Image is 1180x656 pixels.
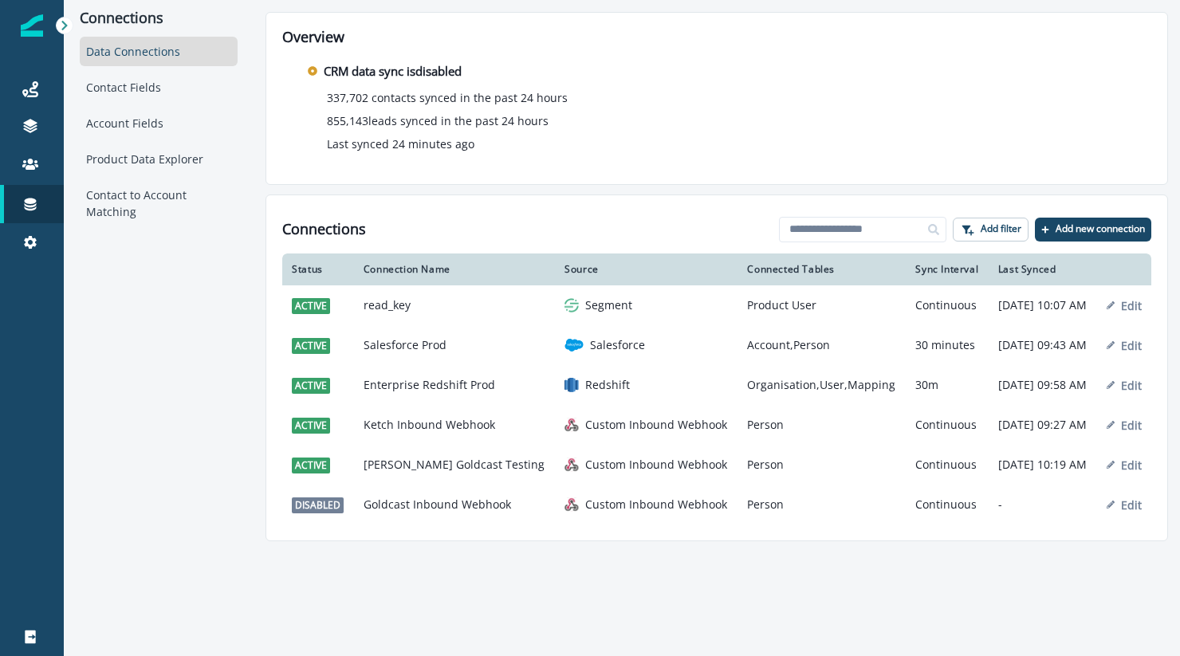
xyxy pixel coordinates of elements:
p: Edit [1121,458,1142,473]
p: [DATE] 10:19 AM [998,457,1088,473]
p: CRM data sync is disabled [324,62,462,81]
div: Connection Name [364,263,545,276]
a: disabledGoldcast Inbound Webhookgeneric inbound webhookCustom Inbound WebhookPersonContinuous-Edit [282,485,1151,524]
a: active[PERSON_NAME] Goldcast Testinggeneric inbound webhookCustom Inbound WebhookPersonContinuous... [282,445,1151,485]
div: Source [564,263,728,276]
p: - [998,497,1088,513]
td: Person [737,405,906,445]
td: Continuous [906,285,988,325]
a: activeread_keysegmentSegmentProduct UserContinuous[DATE] 10:07 AMEdit [282,285,1151,325]
img: segment [564,298,579,312]
p: Connections [80,10,238,27]
div: Product Data Explorer [80,144,238,174]
p: [DATE] 09:58 AM [998,377,1088,393]
p: [DATE] 09:27 AM [998,417,1088,433]
img: generic inbound webhook [564,497,579,512]
div: Status [292,263,344,276]
p: Custom Inbound Webhook [585,417,727,433]
td: Person [737,445,906,485]
td: Organisation,User,Mapping [737,365,906,405]
button: Edit [1107,418,1142,433]
p: Edit [1121,338,1142,353]
p: [DATE] 09:43 AM [998,337,1088,353]
td: 30m [906,365,988,405]
h1: Connections [282,221,366,238]
div: Connected Tables [747,263,896,276]
p: Edit [1121,418,1142,433]
p: Edit [1121,378,1142,393]
img: generic inbound webhook [564,458,579,472]
div: Contact Fields [80,73,238,102]
td: Salesforce Prod [354,325,555,365]
td: Continuous [906,485,988,524]
button: Add filter [953,218,1029,242]
td: Enterprise Redshift Prod [354,365,555,405]
p: 337,702 contacts synced in the past 24 hours [327,89,568,106]
button: Edit [1107,338,1142,353]
td: Person [737,485,906,524]
span: active [292,458,330,473]
p: 855,143 leads synced in the past 24 hours [327,112,549,129]
button: Edit [1107,497,1142,513]
td: Continuous [906,445,988,485]
td: Ketch Inbound Webhook [354,405,555,445]
p: Edit [1121,497,1142,513]
img: generic inbound webhook [564,418,579,432]
img: salesforce [564,336,584,355]
div: Last Synced [998,263,1088,276]
img: redshift [564,378,579,392]
td: [PERSON_NAME] Goldcast Testing [354,445,555,485]
img: Inflection [21,14,43,37]
p: Last synced 24 minutes ago [327,136,474,152]
div: Data Connections [80,37,238,66]
td: Account,Person [737,325,906,365]
td: Goldcast Inbound Webhook [354,485,555,524]
button: Add new connection [1035,218,1151,242]
p: [DATE] 10:07 AM [998,297,1088,313]
a: activeKetch Inbound Webhookgeneric inbound webhookCustom Inbound WebhookPersonContinuous[DATE] 09... [282,405,1151,445]
div: Sync Interval [915,263,978,276]
p: Segment [585,297,632,313]
p: Add new connection [1056,223,1145,234]
a: activeEnterprise Redshift ProdredshiftRedshiftOrganisation,User,Mapping30m[DATE] 09:58 AMEdit [282,365,1151,405]
button: Edit [1107,298,1142,313]
button: Edit [1107,458,1142,473]
button: Edit [1107,378,1142,393]
h2: Overview [282,29,1151,46]
p: Custom Inbound Webhook [585,497,727,513]
div: Contact to Account Matching [80,180,238,226]
p: Redshift [585,377,630,393]
p: Add filter [981,223,1021,234]
td: 30 minutes [906,325,988,365]
span: disabled [292,497,344,513]
span: active [292,418,330,434]
p: Custom Inbound Webhook [585,457,727,473]
td: Continuous [906,405,988,445]
td: Product User [737,285,906,325]
span: active [292,378,330,394]
a: activeSalesforce ProdsalesforceSalesforceAccount,Person30 minutes[DATE] 09:43 AMEdit [282,325,1151,365]
div: Account Fields [80,108,238,138]
p: Edit [1121,298,1142,313]
span: active [292,338,330,354]
p: Salesforce [590,337,645,353]
td: read_key [354,285,555,325]
span: active [292,298,330,314]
